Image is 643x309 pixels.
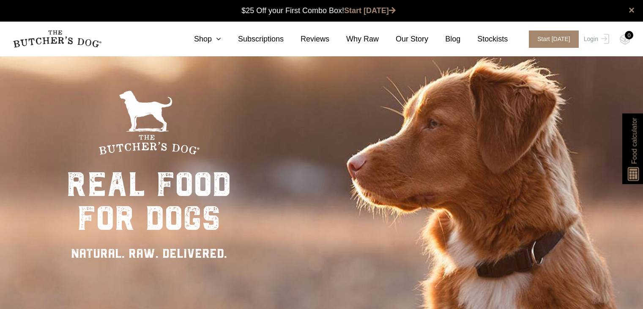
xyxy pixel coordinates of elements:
[629,118,639,164] span: Food calculator
[329,33,379,45] a: Why Raw
[620,34,630,45] img: TBD_Cart-Empty.png
[629,5,635,15] a: close
[460,33,508,45] a: Stockists
[379,33,428,45] a: Our Story
[177,33,221,45] a: Shop
[284,33,329,45] a: Reviews
[66,168,231,235] div: real food for dogs
[428,33,460,45] a: Blog
[529,30,579,48] span: Start [DATE]
[520,30,582,48] a: Start [DATE]
[221,33,284,45] a: Subscriptions
[582,30,609,48] a: Login
[344,6,396,15] a: Start [DATE]
[625,31,633,39] div: 0
[66,244,231,263] div: NATURAL. RAW. DELIVERED.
